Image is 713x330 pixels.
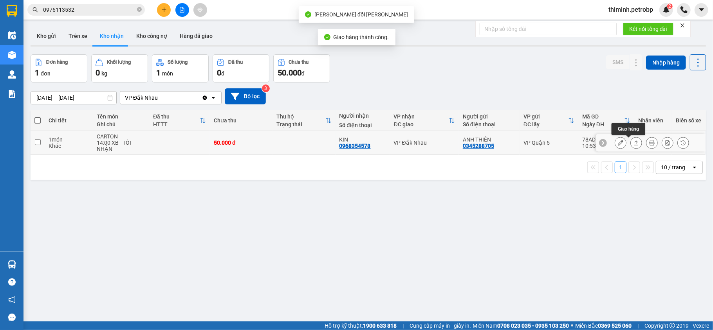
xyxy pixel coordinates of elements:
div: Người nhận [339,113,386,119]
div: Trạng thái [276,121,325,127]
span: 0 [217,68,221,77]
button: Kho gửi [31,27,62,45]
span: thiminh.petrobp [602,5,659,14]
span: món [162,70,173,77]
span: kg [101,70,107,77]
div: Đã thu [153,113,200,120]
svg: Clear value [202,95,208,101]
img: icon-new-feature [663,6,670,13]
div: 0968354578 [339,143,371,149]
img: solution-icon [8,90,16,98]
div: Đã thu [228,59,243,65]
span: aim [197,7,203,13]
div: Chi tiết [49,117,89,124]
img: warehouse-icon [8,70,16,79]
div: Đơn hàng [46,59,68,65]
div: VP Quận 5 [523,140,574,146]
div: Ngày ĐH [582,121,624,127]
strong: 1900 633 818 [363,323,397,329]
input: Select a date range. [31,91,116,104]
button: plus [157,3,171,17]
span: 1 [35,68,39,77]
button: Chưa thu50.000đ [273,54,330,82]
div: 50.000 đ [214,140,269,146]
div: ANH THIÊN [463,136,516,143]
div: Khác [49,143,89,149]
div: 10:53 [DATE] [582,143,630,149]
div: 10 / trang [661,163,685,171]
strong: 0369 525 060 [598,323,632,329]
span: đơn [41,70,51,77]
button: Đã thu0đ [213,54,269,82]
div: VP nhận [394,113,449,120]
th: Toggle SortBy [149,110,210,131]
span: plus [161,7,167,13]
button: 1 [615,161,626,173]
span: Miền Bắc [575,321,632,330]
div: Sửa đơn hàng [615,137,626,149]
div: Số điện thoại [339,122,386,128]
span: Kết nối tổng đài [629,25,667,33]
button: Số lượng1món [152,54,209,82]
span: | [403,321,404,330]
button: Khối lượng0kg [91,54,148,82]
div: Giao hàng [630,137,642,149]
div: Số điện thoại [463,121,516,127]
input: Tìm tên, số ĐT hoặc mã đơn [43,5,135,14]
span: Cung cấp máy in - giấy in: [410,321,471,330]
button: caret-down [695,3,708,17]
span: check-circle [305,11,311,18]
button: Hàng đã giao [173,27,219,45]
span: question-circle [8,278,16,286]
img: phone-icon [681,6,688,13]
div: Ghi chú [97,121,145,127]
span: copyright [670,323,675,328]
th: Toggle SortBy [273,110,335,131]
span: đ [301,70,305,77]
div: KIN [339,136,386,143]
span: notification [8,296,16,303]
div: Khối lượng [107,59,131,65]
div: CARTON [97,133,145,140]
span: [PERSON_NAME] đổi [PERSON_NAME] [314,11,408,18]
button: Nhập hàng [646,56,686,70]
div: Giao hàng [612,123,645,135]
span: Giao hàng thành công. [334,34,389,40]
span: ⚪️ [571,324,573,327]
span: search [32,7,38,13]
button: Kho công nợ [130,27,173,45]
div: 0345288705 [463,143,494,149]
span: message [8,314,16,321]
svg: open [691,164,698,170]
span: close-circle [137,6,142,14]
span: | [637,321,639,330]
button: aim [193,3,207,17]
button: Bộ lọc [225,88,266,104]
th: Toggle SortBy [520,110,578,131]
button: Kho nhận [94,27,130,45]
div: ĐC lấy [523,121,568,127]
svg: open [210,95,217,101]
span: 1 [156,68,161,77]
div: Người gửi [463,113,516,120]
sup: 2 [667,4,673,9]
div: ĐC giao [394,121,449,127]
strong: 0708 023 035 - 0935 103 250 [497,323,569,329]
img: warehouse-icon [8,51,16,59]
div: 1 món [49,136,89,143]
th: Toggle SortBy [578,110,634,131]
div: Thu hộ [276,113,325,120]
img: warehouse-icon [8,31,16,39]
div: Chưa thu [289,59,309,65]
span: Miền Nam [473,321,569,330]
span: file-add [179,7,185,13]
span: 0 [96,68,100,77]
div: Chưa thu [214,117,269,124]
button: SMS [606,55,630,69]
sup: 3 [262,84,270,92]
div: VP gửi [523,113,568,120]
span: close-circle [137,7,142,12]
div: VP Đắk Nhau [125,94,158,102]
button: Kết nối tổng đài [623,23,673,35]
span: 2 [668,4,671,9]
